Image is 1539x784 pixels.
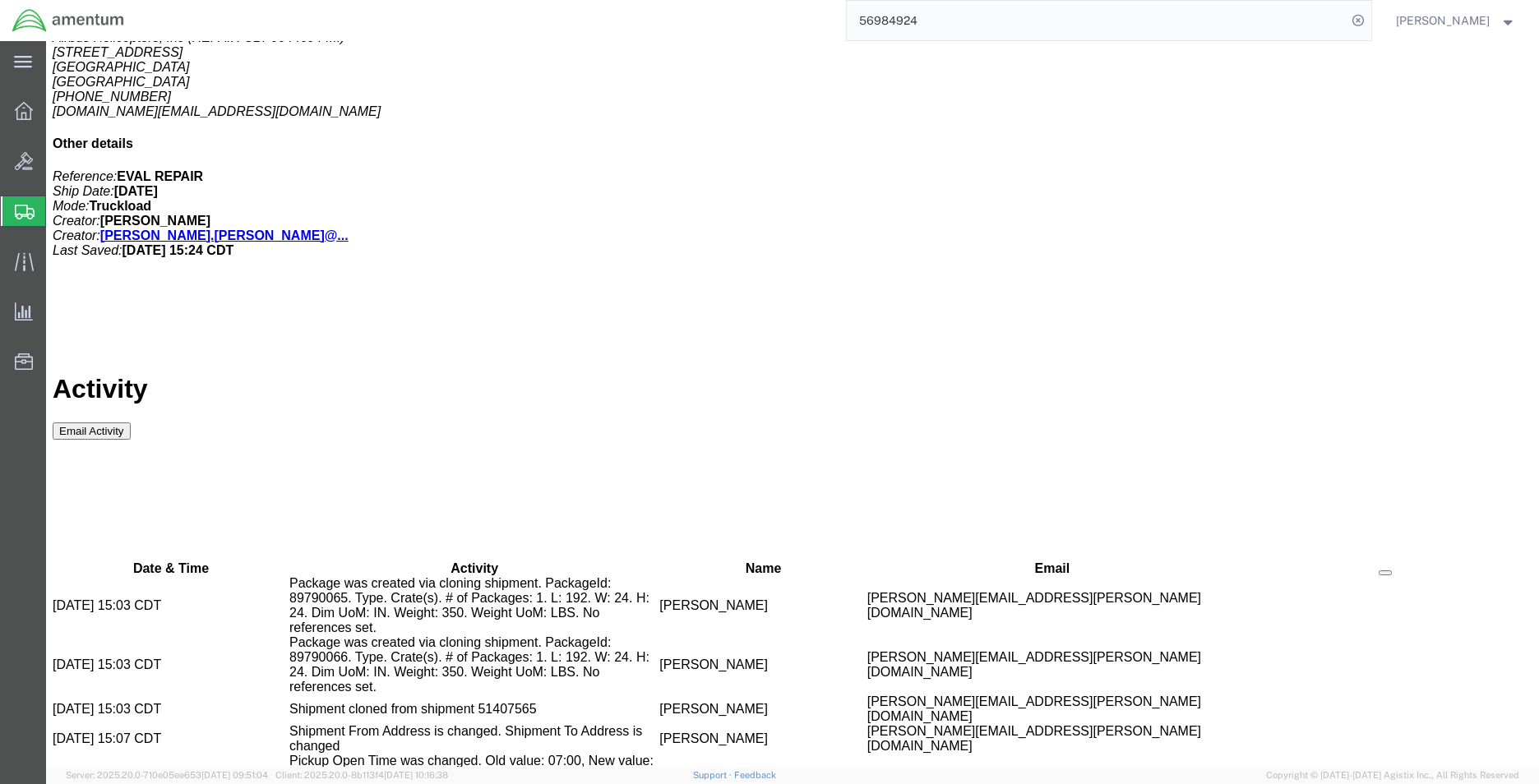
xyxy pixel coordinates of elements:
td: [PERSON_NAME] [613,594,820,653]
span: [DATE] 09:51:04 [201,770,268,780]
button: [PERSON_NAME] [1395,11,1517,30]
span: [GEOGRAPHIC_DATA] [7,34,144,48]
input: Search for shipment number, reference number [847,1,1347,40]
span: [PERSON_NAME][EMAIL_ADDRESS][PERSON_NAME][DOMAIN_NAME] [821,550,1155,579]
td: [PERSON_NAME] [613,535,820,594]
button: Manage table columns [1333,529,1346,534]
i: Mode: [7,158,43,172]
td: [DATE] 15:03 CDT [7,653,243,683]
span: [DATE] 15:24 CDT [76,202,188,216]
b: Truckload [43,158,105,172]
i: Creator: [7,173,54,187]
td: Package was created via cloning shipment. PackageId: 89790065. Type. Crate(s). # of Packages: 1. ... [243,535,613,594]
th: Date &amp; Time: activate to sort column descending [7,520,243,535]
span: [PERSON_NAME][EMAIL_ADDRESS][PERSON_NAME][DOMAIN_NAME] [821,653,1155,682]
td: [DATE] 15:07 CDT [7,713,243,772]
td: [PERSON_NAME] [613,653,820,683]
th: Name: activate to sort column ascending [613,520,820,535]
i: Creator: [7,187,54,201]
i: Last Saved: [7,202,76,216]
i: Ship Date: [7,143,68,157]
span: Server: 2025.20.0-710e05ee653 [66,770,268,780]
span: Rigoberto Magallan [1396,12,1490,30]
td: Pickup Open Time was changed. Old value: 07:00, New value: 16:03. Delivery Open Date/Time was add... [243,713,613,772]
b: EVAL REPAIR [71,128,157,142]
span: Client: 2025.20.0-8b113f4 [275,770,448,780]
td: [PERSON_NAME] [613,683,820,713]
iframe: FS Legacy Container [46,41,1539,767]
button: Email Activity [7,381,85,399]
td: Package was created via cloning shipment. PackageId: 89790066. Type. Crate(s). # of Packages: 1. ... [243,594,613,653]
span: Copyright © [DATE]-[DATE] Agistix Inc., All Rights Reserved [1266,768,1519,782]
th: Activity: activate to sort column ascending [243,520,613,535]
td: [DATE] 15:07 CDT [7,683,243,713]
span: [DATE] 10:16:38 [384,770,448,780]
b: [DATE] [68,143,112,157]
td: [PERSON_NAME] [613,713,820,772]
td: [DATE] 15:03 CDT [7,535,243,594]
img: logo [12,8,125,33]
a: [PERSON_NAME].[PERSON_NAME]@... [54,187,303,201]
td: [DATE] 15:03 CDT [7,594,243,653]
td: Shipment cloned from shipment 51407565 [243,653,613,683]
span: [PERSON_NAME][EMAIL_ADDRESS][PERSON_NAME][DOMAIN_NAME] [821,609,1155,638]
span: [PERSON_NAME][EMAIL_ADDRESS][PERSON_NAME][DOMAIN_NAME] [821,683,1155,712]
h4: Other details [7,95,1486,110]
i: Reference: [7,128,71,142]
b: [PERSON_NAME] [54,173,164,187]
a: Support [693,770,734,780]
th: Email: activate to sort column ascending [821,520,1191,535]
h1: Activity [7,333,1486,363]
a: Feedback [734,770,776,780]
td: Shipment From Address is changed. Shipment To Address is changed [243,683,613,713]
